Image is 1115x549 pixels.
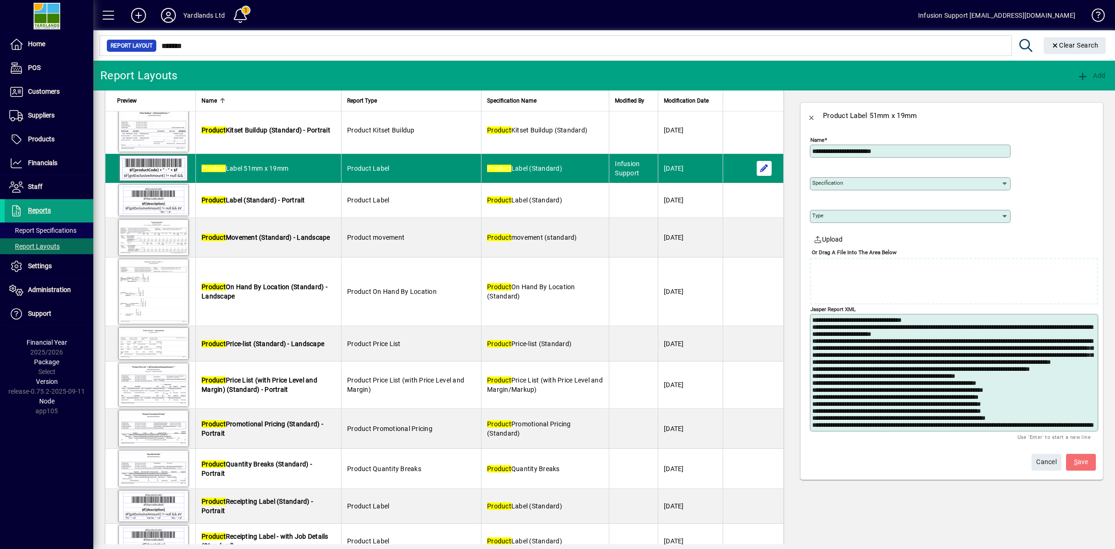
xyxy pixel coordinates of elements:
span: Financials [28,159,57,167]
span: Report Specifications [9,227,77,234]
span: Product Label [347,502,389,510]
span: Product Quantity Breaks [347,465,421,473]
a: Customers [5,80,93,104]
a: Settings [5,255,93,278]
span: Product Label [347,196,389,204]
a: Products [5,128,93,151]
em: Product [487,165,511,172]
span: Label 51mm x 19mm [202,165,288,172]
span: Financial Year [27,339,67,346]
span: Version [36,378,58,385]
span: Receipting Label (Standard) - Portrait [202,498,313,514]
div: Infusion Support [EMAIL_ADDRESS][DOMAIN_NAME] [918,8,1075,23]
div: Yardlands Ltd [183,8,225,23]
mat-hint: Use 'Enter' to start a new line [1017,431,1091,442]
button: Back [801,104,823,127]
span: Cancel [1036,454,1057,470]
a: POS [5,56,93,80]
span: Modified By [615,96,644,106]
span: Label (Standard) [487,196,562,204]
button: Upload [810,231,846,248]
span: Promotional Pricing (Standard) - Portrait [202,420,323,437]
span: Upload [814,235,843,244]
td: [DATE] [658,449,723,489]
td: [DATE] [658,361,723,409]
mat-label: Type [812,212,823,219]
a: Support [5,302,93,326]
div: Specification Name [487,96,603,106]
span: Report Type [347,96,377,106]
span: Kitset Buildup (Standard) [487,126,587,134]
td: [DATE] [658,409,723,449]
em: Product [487,234,511,241]
span: Preview [117,96,137,106]
td: [DATE] [658,107,723,154]
span: Modification Date [664,96,709,106]
span: Movement (Standard) - Landscape [202,234,330,241]
span: Quantity Breaks (Standard) - Portrait [202,460,312,477]
em: Product [487,537,511,545]
span: Label (Standard) - Portrait [202,196,305,204]
span: Kitset Buildup (Standard) - Portrait [202,126,330,134]
button: Profile [153,7,183,24]
td: [DATE] [658,183,723,218]
em: Product [487,376,511,384]
em: Product [202,196,226,204]
span: POS [28,64,41,71]
em: Product [202,340,226,347]
a: Staff [5,175,93,199]
mat-label: Jasper Report XML [810,306,856,313]
em: Product [487,283,511,291]
span: ave [1074,454,1088,470]
a: Suppliers [5,104,93,127]
em: Product [202,165,226,172]
span: Customers [28,88,60,95]
span: Report Layouts [9,243,60,250]
td: [DATE] [658,489,723,524]
mat-label: Name [810,137,824,143]
em: Product [202,376,226,384]
button: Save [1066,454,1096,471]
span: Products [28,135,55,143]
a: Home [5,33,93,56]
td: [DATE] [658,154,723,183]
span: Product Price List [347,340,401,347]
em: Product [202,498,226,505]
em: Product [487,465,511,473]
div: Report Type [347,96,475,106]
span: Product Label [347,165,389,172]
span: Label (Standard) [487,165,562,172]
em: Product [487,126,511,134]
span: Report Layout [111,41,153,50]
button: Add [124,7,153,24]
span: Name [202,96,217,106]
em: Product [202,234,226,241]
span: Suppliers [28,111,55,119]
span: Support [28,310,51,317]
a: Financials [5,152,93,175]
span: Price-list (Standard) [487,340,571,347]
span: movement (standard) [487,234,577,241]
div: Report Layouts [100,68,178,83]
span: Price List (with Price Level and Margin/Markup) [487,376,603,393]
em: Product [202,460,226,468]
em: Product [487,340,511,347]
a: Administration [5,278,93,302]
span: Package [34,358,59,366]
span: Administration [28,286,71,293]
div: Modification Date [664,96,717,106]
a: Knowledge Base [1085,2,1103,32]
span: Label (Standard) [487,502,562,510]
span: Product Kitset Buildup [347,126,415,134]
span: Home [28,40,45,48]
span: Clear Search [1051,42,1099,49]
em: Product [202,126,226,134]
span: Label (Standard) [487,537,562,545]
a: Report Layouts [5,238,93,254]
td: [DATE] [658,326,723,361]
a: Report Specifications [5,222,93,238]
em: Product [202,420,226,428]
span: Product On Hand By Location [347,288,437,295]
mat-label: Specification [812,180,843,186]
span: On Hand By Location (Standard) [487,283,575,300]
